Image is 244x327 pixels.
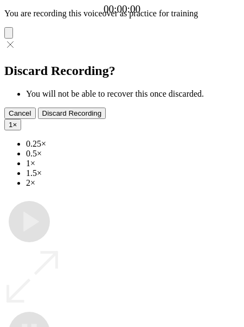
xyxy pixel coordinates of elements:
p: You are recording this voiceover as practice for training [4,9,240,18]
span: 1 [9,121,12,129]
li: 0.5× [26,149,240,159]
a: 00:00:00 [104,3,140,15]
li: 1× [26,159,240,168]
li: 0.25× [26,139,240,149]
li: 1.5× [26,168,240,178]
li: 2× [26,178,240,188]
li: You will not be able to recover this once discarded. [26,89,240,99]
button: 1× [4,119,21,130]
button: Discard Recording [38,108,106,119]
button: Cancel [4,108,36,119]
h2: Discard Recording? [4,64,240,78]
